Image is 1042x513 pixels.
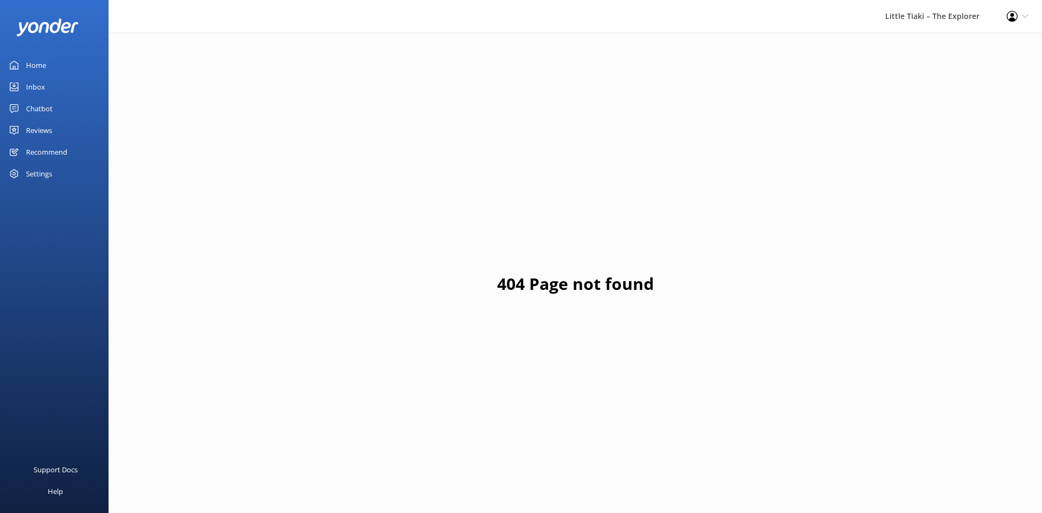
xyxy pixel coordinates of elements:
h1: 404 Page not found [497,271,654,297]
div: Reviews [26,119,52,141]
img: yonder-white-logo.png [16,18,79,36]
div: Inbox [26,76,45,98]
div: Chatbot [26,98,53,119]
div: Help [48,480,63,502]
div: Recommend [26,141,67,163]
div: Settings [26,163,52,185]
div: Home [26,54,46,76]
div: Support Docs [34,459,78,480]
